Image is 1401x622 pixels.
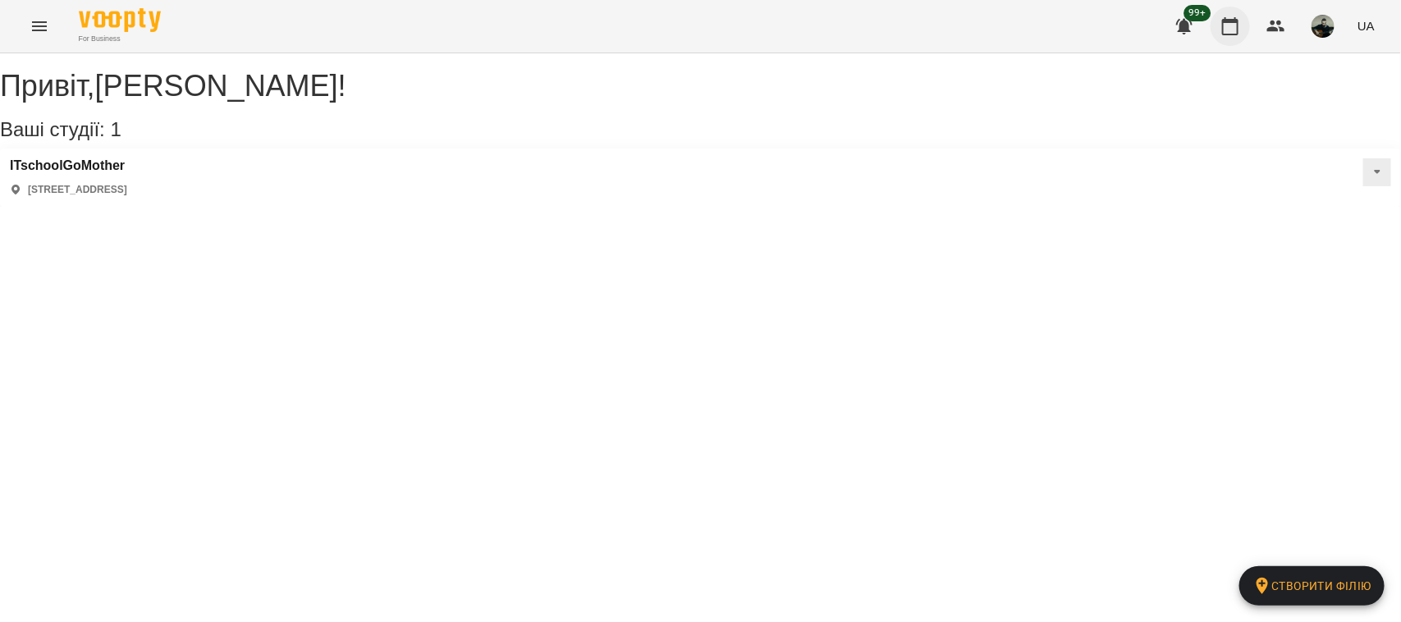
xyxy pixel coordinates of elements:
span: 1 [110,118,121,140]
span: UA [1358,17,1375,34]
p: [STREET_ADDRESS] [28,183,127,197]
button: UA [1351,11,1381,41]
span: 99+ [1184,5,1211,21]
button: Menu [20,7,59,46]
img: Voopty Logo [79,8,161,32]
img: 7978d71d2a5e9c0688966f56c135e719.png [1312,15,1335,38]
a: ITschoolGoMother [10,158,127,173]
span: For Business [79,34,161,44]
